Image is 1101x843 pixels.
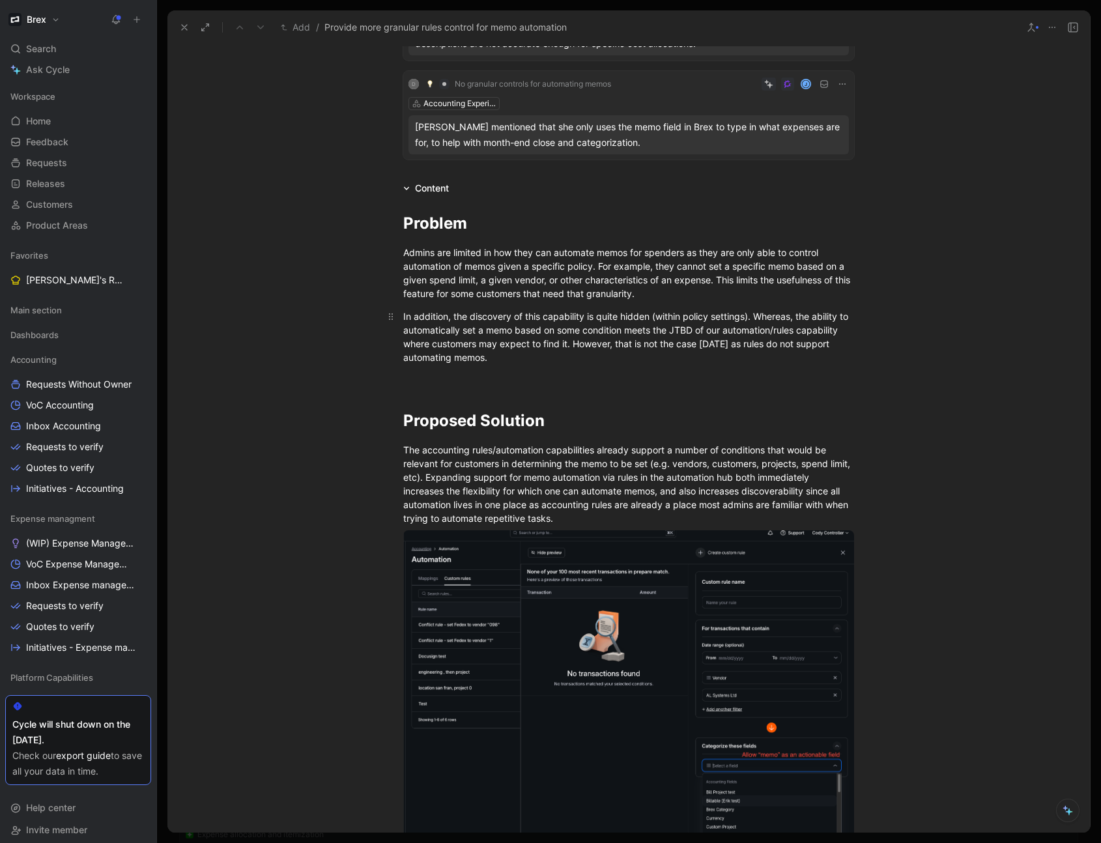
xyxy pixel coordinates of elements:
[5,554,151,574] a: VoC Expense Management
[5,350,151,498] div: AccountingRequests Without OwnerVoC AccountingInbox AccountingRequests to verifyQuotes to verifyI...
[426,80,434,88] img: 💡
[5,39,151,59] div: Search
[26,440,104,453] span: Requests to verify
[5,798,151,818] div: Help center
[5,10,63,29] button: BrexBrex
[26,156,67,169] span: Requests
[26,399,94,412] span: VoC Accounting
[5,617,151,636] a: Quotes to verify
[5,668,151,691] div: Platform Capabilities
[8,13,21,26] img: Brex
[403,214,467,233] strong: Problem
[26,620,94,633] span: Quotes to verify
[5,668,151,687] div: Platform Capabilities
[5,479,151,498] a: Initiatives - Accounting
[316,20,319,35] span: /
[26,599,104,612] span: Requests to verify
[423,97,496,110] div: Accounting Experience
[26,482,124,495] span: Initiatives - Accounting
[5,534,151,553] a: (WIP) Expense Management Problems
[5,153,151,173] a: Requests
[10,353,57,366] span: Accounting
[26,537,137,550] span: (WIP) Expense Management Problems
[5,596,151,616] a: Requests to verify
[56,750,111,761] a: export guide
[26,641,136,654] span: Initiatives - Expense management
[5,375,151,394] a: Requests Without Owner
[422,76,616,92] button: 💡No granular controls for automating memos
[26,274,123,287] span: [PERSON_NAME]'s Requests
[12,717,144,748] div: Cycle will shut down on the [DATE].
[26,41,56,57] span: Search
[26,115,51,128] span: Home
[5,509,151,528] div: Expense managment
[26,802,76,813] span: Help center
[5,216,151,235] a: Product Areas
[5,416,151,436] a: Inbox Accounting
[5,395,151,415] a: VoC Accounting
[26,420,101,433] span: Inbox Accounting
[10,249,48,262] span: Favorites
[5,638,151,657] a: Initiatives - Expense management
[403,443,854,525] div: The accounting rules/automation capabilities already support a number of conditions that would be...
[5,174,151,193] a: Releases
[5,246,151,265] div: Favorites
[27,14,46,25] h1: Brex
[324,20,567,35] span: Provide more granular rules control for memo automation
[5,820,151,840] div: Invite member
[403,246,854,300] div: Admins are limited in how they can automate memos for spenders as they are only able to control a...
[455,79,611,89] span: No granular controls for automating memos
[5,60,151,79] a: Ask Cycle
[10,328,59,341] span: Dashboards
[26,177,65,190] span: Releases
[26,824,87,835] span: Invite member
[10,90,55,103] span: Workspace
[10,512,95,525] span: Expense managment
[5,87,151,106] div: Workspace
[415,180,449,196] div: Content
[5,325,151,349] div: Dashboards
[5,300,151,324] div: Main section
[408,79,419,89] div: D
[398,180,454,196] div: Content
[10,304,62,317] span: Main section
[10,671,93,684] span: Platform Capabilities
[5,270,151,290] a: [PERSON_NAME]'s Requests
[5,458,151,478] a: Quotes to verify
[26,219,88,232] span: Product Areas
[26,62,70,78] span: Ask Cycle
[26,136,68,149] span: Feedback
[5,132,151,152] a: Feedback
[802,79,810,88] div: J
[5,300,151,320] div: Main section
[26,558,134,571] span: VoC Expense Management
[403,411,545,430] strong: Proposed Solution
[5,325,151,345] div: Dashboards
[26,461,94,474] span: Quotes to verify
[5,195,151,214] a: Customers
[26,579,134,592] span: Inbox Expense management
[12,748,144,779] div: Check our to save all your data in time.
[5,575,151,595] a: Inbox Expense management
[403,309,854,364] div: In addition, the discovery of this capability is quite hidden (within policy settings). Whereas, ...
[278,20,313,35] button: Add
[26,198,73,211] span: Customers
[5,350,151,369] div: Accounting
[415,119,842,150] div: [PERSON_NAME] mentioned that she only uses the memo field in Brex to type in what expenses are fo...
[26,378,132,391] span: Requests Without Owner
[5,437,151,457] a: Requests to verify
[5,111,151,131] a: Home
[5,509,151,657] div: Expense managment(WIP) Expense Management ProblemsVoC Expense ManagementInbox Expense managementR...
